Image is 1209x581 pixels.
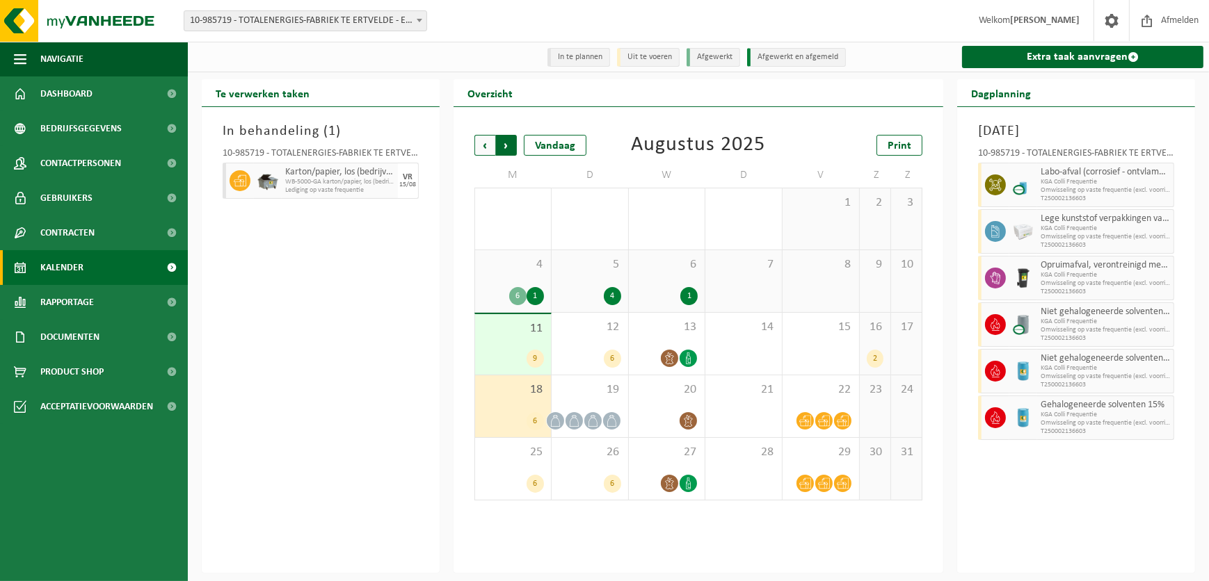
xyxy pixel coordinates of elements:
td: D [552,163,629,188]
img: LP-LD-00200-CU [1013,314,1034,335]
span: Lege kunststof verpakkingen van gevaarlijke stoffen [1041,213,1170,224]
span: Print [888,140,911,152]
div: 4 [604,287,621,305]
span: Omwisseling op vaste frequentie (excl. voorrijkost) [1041,279,1170,288]
span: 6 [636,257,698,272]
img: LP-OT-00060-CU [1013,174,1034,195]
span: Contactpersonen [40,146,121,181]
span: 14 [712,320,775,335]
span: Acceptatievoorwaarden [40,389,153,424]
span: 10-985719 - TOTALENERGIES-FABRIEK TE ERTVELDE - ERTVELDE [184,11,426,31]
span: Gebruikers [40,181,93,215]
div: 1 [527,287,544,305]
span: 16 [867,320,883,335]
span: 26 [559,445,621,460]
span: Niet gehalogeneerde solventen - hoogcalorisch in 200lt-vat [1041,353,1170,364]
span: Bedrijfsgegevens [40,111,122,146]
h2: Te verwerken taken [202,79,323,106]
span: 1 [790,195,852,211]
span: Omwisseling op vaste frequentie (excl. voorrijkost) [1041,373,1170,381]
div: 9 [527,350,544,368]
span: KGA Colli Frequentie [1041,271,1170,279]
h2: Overzicht [454,79,527,106]
span: T250002136603 [1041,427,1170,436]
span: 9 [867,257,883,272]
span: 2 [867,195,883,211]
span: Omwisseling op vaste frequentie (excl. voorrijkost) [1041,326,1170,334]
h3: [DATE] [978,121,1174,142]
div: 15/08 [400,181,417,188]
span: T250002136603 [1041,288,1170,296]
div: 6 [527,475,544,493]
span: T250002136603 [1041,381,1170,389]
span: Omwisseling op vaste frequentie (excl. voorrijkost) [1041,233,1170,241]
div: 1 [680,287,698,305]
div: 6 [604,475,621,493]
h3: In behandeling ( ) [223,121,419,142]
li: In te plannen [547,48,610,67]
div: 2 [867,350,883,368]
span: 27 [636,445,698,460]
span: 12 [559,320,621,335]
td: Z [860,163,891,188]
span: Gehalogeneerde solventen 15% [1041,400,1170,411]
span: Documenten [40,320,99,354]
span: 24 [898,382,915,398]
span: Lediging op vaste frequentie [285,186,394,195]
span: KGA Colli Frequentie [1041,318,1170,326]
span: 23 [867,382,883,398]
a: Extra taak aanvragen [962,46,1203,68]
img: PB-LB-0680-HPE-GY-02 [1013,221,1034,242]
span: Vorige [474,135,495,156]
span: T250002136603 [1041,241,1170,249]
span: 30 [867,445,883,460]
span: 10-985719 - TOTALENERGIES-FABRIEK TE ERTVELDE - ERTVELDE [184,10,427,31]
span: Opruimafval, verontreinigd met olie [1041,260,1170,271]
span: Contracten [40,215,95,250]
span: Dashboard [40,76,93,111]
td: Z [891,163,922,188]
span: 4 [482,257,544,272]
span: 13 [636,320,698,335]
span: 22 [790,382,852,398]
img: WB-0240-HPE-BK-01 [1013,268,1034,288]
div: 6 [527,412,544,430]
span: 17 [898,320,915,335]
span: Kalender [40,250,83,285]
span: KGA Colli Frequentie [1041,224,1170,233]
span: 31 [712,195,775,211]
span: 21 [712,382,775,398]
span: Omwisseling op vaste frequentie (excl. voorrijkost) [1041,419,1170,427]
span: T250002136603 [1041,334,1170,343]
strong: [PERSON_NAME] [1010,15,1080,26]
span: Karton/papier, los (bedrijven) [285,167,394,178]
div: VR [403,173,413,181]
img: LP-LD-00200-HPE-21 [1013,407,1034,428]
li: Afgewerkt [687,48,740,67]
td: D [705,163,783,188]
span: 28 [712,445,775,460]
td: V [783,163,860,188]
span: 3 [898,195,915,211]
span: WB-5000-GA karton/papier, los (bedrijven) [285,178,394,186]
span: 29 [790,445,852,460]
span: KGA Colli Frequentie [1041,411,1170,419]
span: Volgende [496,135,517,156]
span: 20 [636,382,698,398]
span: 7 [712,257,775,272]
span: 28 [482,195,544,211]
div: 10-985719 - TOTALENERGIES-FABRIEK TE ERTVELDE - ERTVELDE [223,149,419,163]
h2: Dagplanning [957,79,1045,106]
td: W [629,163,706,188]
span: 18 [482,382,544,398]
span: KGA Colli Frequentie [1041,364,1170,373]
span: Omwisseling op vaste frequentie (excl. voorrijkost) [1041,186,1170,195]
li: Uit te voeren [617,48,680,67]
div: Vandaag [524,135,586,156]
td: M [474,163,552,188]
span: 25 [482,445,544,460]
span: Rapportage [40,285,94,320]
span: KGA Colli Frequentie [1041,178,1170,186]
span: 29 [559,195,621,211]
span: 10 [898,257,915,272]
